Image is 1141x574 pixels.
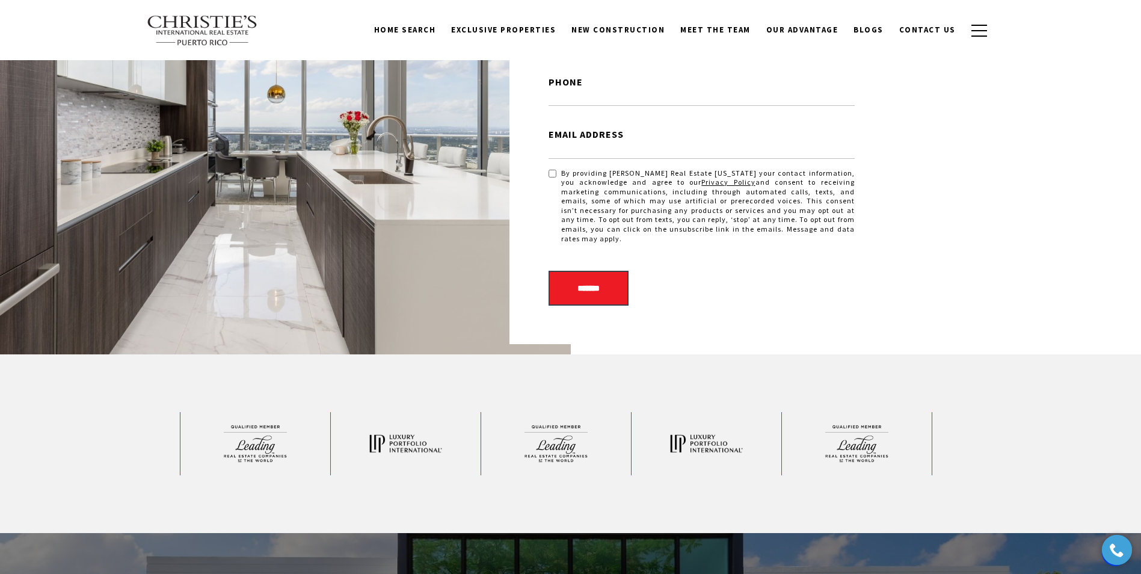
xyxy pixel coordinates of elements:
[518,412,594,475] img: Logo featuring "Qualified Member" above "Leading Real Estate Companies of the World" in stylized ...
[366,19,444,42] a: Home Search
[549,170,556,177] input: By providing Christie's Real Estate Puerto Rico your contact information, you acknowledge and agr...
[669,412,744,475] img: Logo of Luxury Portfolio International featuring the initials "LP" and the full name in a modern ...
[899,25,956,35] span: Contact Us
[451,25,556,35] span: Exclusive Properties
[701,177,755,187] a: Privacy Policy - open in a new tab
[443,19,564,42] a: Exclusive Properties
[571,25,665,35] span: New Construction
[819,412,894,475] img: Logo featuring "Qualified Member" above "Leading Real Estate Companies of the World" in stylized ...
[549,75,855,90] label: Phone
[549,127,855,143] label: Email Address
[218,412,293,475] img: Logo featuring "Qualified Member" above "Leading Real Estate Companies of the World" in stylized ...
[846,19,891,42] a: Blogs
[766,25,838,35] span: Our Advantage
[564,19,672,42] a: New Construction
[964,13,995,48] button: button
[147,15,259,46] img: Christie's International Real Estate text transparent background
[672,19,758,42] a: Meet the Team
[368,412,443,475] img: Logo of Luxury Portfolio International featuring the initials "LP" and the full name in a modern ...
[561,168,855,244] span: By providing [PERSON_NAME] Real Estate [US_STATE] your contact information, you acknowledge and a...
[853,25,884,35] span: Blogs
[758,19,846,42] a: Our Advantage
